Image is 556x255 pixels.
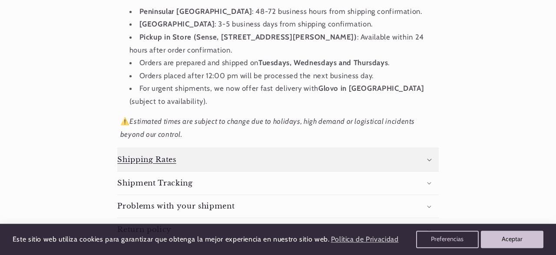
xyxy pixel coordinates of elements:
[13,235,330,243] span: Este sitio web utiliza cookies para garantizar que obtenga la mejor experiencia en nuestro sitio ...
[139,7,252,16] strong: Peninsular [GEOGRAPHIC_DATA]
[129,70,436,83] li: Orders placed after 12:00 pm will be processed the next business day.
[129,31,436,56] li: : Available within 24 hours after order confirmation.
[416,231,479,248] button: Preferencias
[139,33,357,41] strong: Pickup in Store (Sense, [STREET_ADDRESS][PERSON_NAME])
[117,179,192,188] h3: Shipment Tracking
[117,172,438,195] summary: Shipment Tracking
[329,232,400,247] a: Política de Privacidad (opens in a new tab)
[129,18,436,31] li: : 3-5 business days from shipping confirmation.
[129,5,436,18] li: : 48-72 business hours from shipping confirmation.
[117,155,176,164] h3: Shipping Rates
[117,202,235,211] h3: Problems with your shipment
[120,115,436,141] p: ⚠️
[139,20,215,28] strong: [GEOGRAPHIC_DATA]
[120,117,415,139] em: Estimated times are subject to change due to holidays, high demand or logistical incidents beyond...
[318,84,424,93] strong: Glovo in [GEOGRAPHIC_DATA]
[117,148,438,171] summary: Shipping Rates
[117,195,438,218] summary: Problems with your shipment
[258,58,388,67] strong: Tuesdays, Wednesdays and Thursdays
[481,231,543,248] button: Aceptar
[129,82,436,108] li: For urgent shipments, we now offer fast delivery with (subject to availability).
[129,56,436,70] li: Orders are prepared and shipped on .
[117,218,438,241] summary: Return policy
